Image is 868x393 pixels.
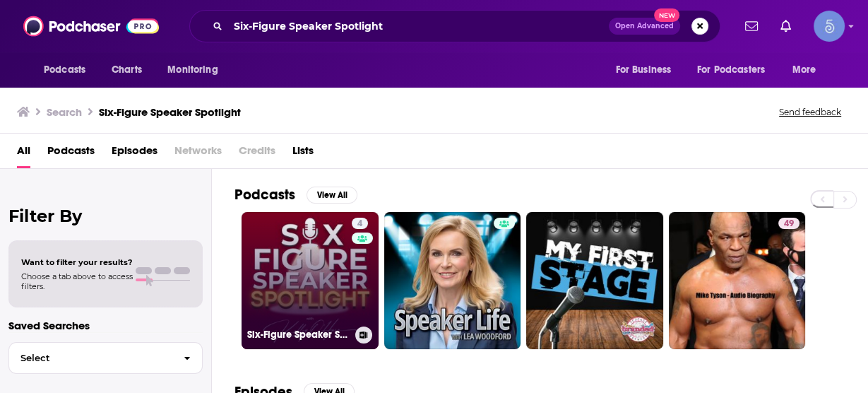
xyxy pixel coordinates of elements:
[784,217,794,231] span: 49
[167,60,218,80] span: Monitoring
[247,329,350,341] h3: Six-Figure Speaker Spotlight
[112,139,157,168] a: Episodes
[8,319,203,332] p: Saved Searches
[792,60,816,80] span: More
[34,57,104,83] button: open menu
[307,187,357,204] button: View All
[21,271,133,291] span: Choose a tab above to access filters.
[615,23,674,30] span: Open Advanced
[814,11,845,42] span: Logged in as Spiral5-G1
[814,11,845,42] img: User Profile
[669,212,806,349] a: 49
[8,206,203,226] h2: Filter By
[609,18,680,35] button: Open AdvancedNew
[99,105,241,119] h3: Six-Figure Speaker Spotlight
[357,217,362,231] span: 4
[654,8,679,22] span: New
[242,212,379,349] a: 4Six-Figure Speaker Spotlight
[228,15,609,37] input: Search podcasts, credits, & more...
[17,139,30,168] a: All
[778,218,799,229] a: 49
[239,139,275,168] span: Credits
[783,57,834,83] button: open menu
[739,14,763,38] a: Show notifications dropdown
[23,13,159,40] img: Podchaser - Follow, Share and Rate Podcasts
[8,342,203,374] button: Select
[814,11,845,42] button: Show profile menu
[189,10,720,42] div: Search podcasts, credits, & more...
[775,106,845,118] button: Send feedback
[234,186,295,204] h2: Podcasts
[697,60,765,80] span: For Podcasters
[605,57,689,83] button: open menu
[775,14,797,38] a: Show notifications dropdown
[47,105,82,119] h3: Search
[112,60,142,80] span: Charts
[174,139,222,168] span: Networks
[21,257,133,267] span: Want to filter your results?
[615,60,671,80] span: For Business
[234,186,357,204] a: PodcastsView All
[9,353,172,363] span: Select
[352,218,368,229] a: 4
[44,60,85,80] span: Podcasts
[157,57,236,83] button: open menu
[47,139,95,168] a: Podcasts
[688,57,785,83] button: open menu
[292,139,314,168] a: Lists
[102,57,150,83] a: Charts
